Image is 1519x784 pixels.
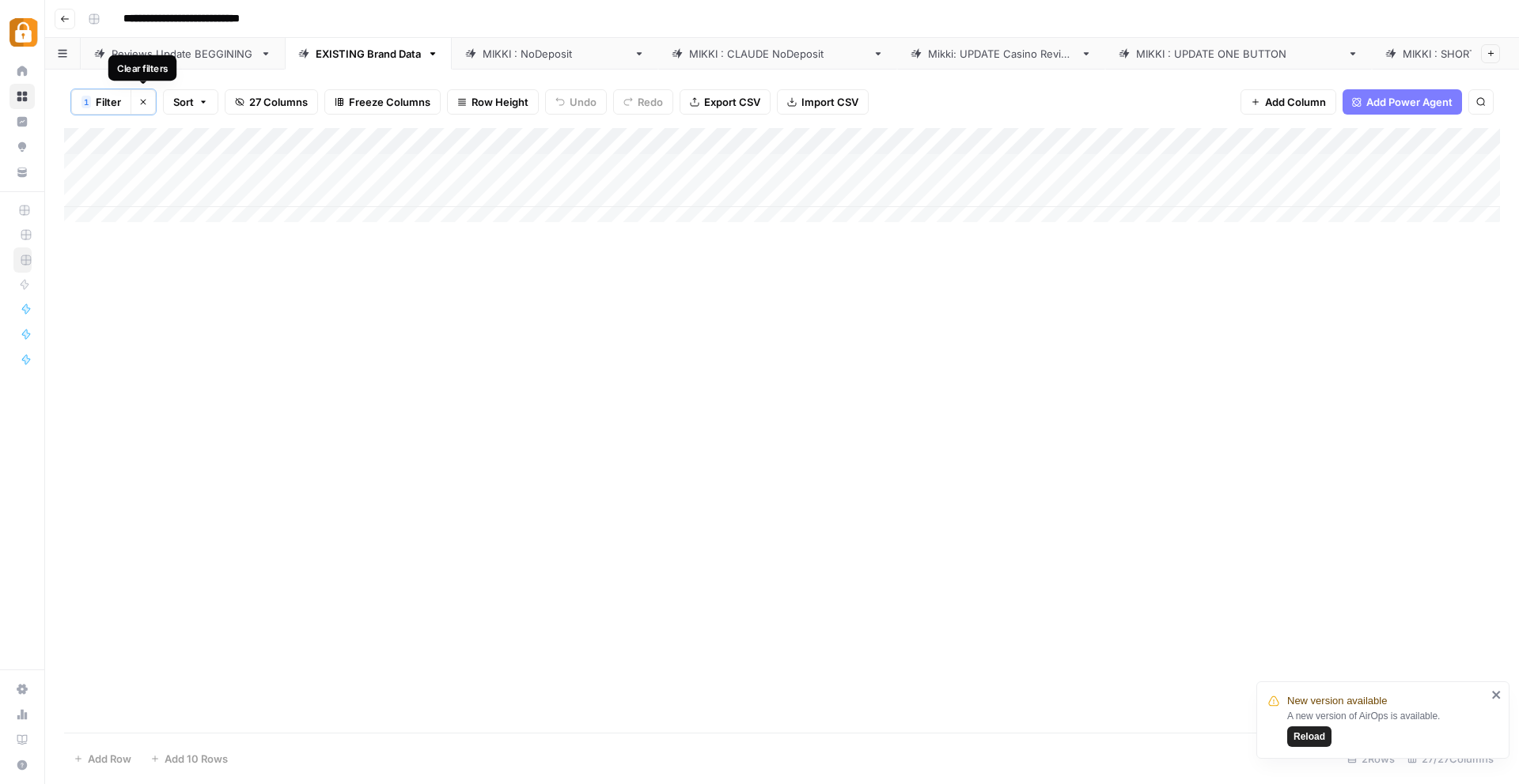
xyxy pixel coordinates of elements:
[163,89,218,115] button: Sort
[9,727,35,752] a: Learning Hub
[1287,693,1387,709] span: New version available
[638,94,663,110] span: Redo
[9,752,35,778] button: Help + Support
[570,94,597,110] span: Undo
[81,38,285,70] a: Reviews Update BEGGINING
[452,38,658,70] a: [PERSON_NAME] : NoDeposit
[9,18,38,47] img: Adzz Logo
[1401,746,1500,771] div: 27/27 Columns
[1366,94,1453,110] span: Add Power Agent
[9,160,35,185] a: Your Data
[112,46,254,62] div: Reviews Update BEGGINING
[447,89,539,115] button: Row Height
[285,38,452,70] a: EXISTING Brand Data
[64,746,141,771] button: Add Row
[1287,726,1331,747] button: Reload
[613,89,673,115] button: Redo
[9,13,35,52] button: Workspace: Adzz
[165,751,228,767] span: Add 10 Rows
[1287,709,1487,747] div: A new version of AirOps is available.
[1341,746,1401,771] div: 2 Rows
[81,96,91,108] div: 1
[658,38,897,70] a: [PERSON_NAME] : [PERSON_NAME]
[1343,89,1462,115] button: Add Power Agent
[897,38,1105,70] a: Mikki: UPDATE Casino Review
[9,677,35,702] a: Settings
[801,94,858,110] span: Import CSV
[9,84,35,109] a: Browse
[1105,38,1372,70] a: [PERSON_NAME] : UPDATE ONE BUTTON
[928,46,1074,62] div: Mikki: UPDATE Casino Review
[1136,46,1341,62] div: [PERSON_NAME] : UPDATE ONE BUTTON
[777,89,869,115] button: Import CSV
[249,94,308,110] span: 27 Columns
[689,46,866,62] div: [PERSON_NAME] : [PERSON_NAME]
[117,61,169,75] div: Clear filters
[1294,729,1325,744] span: Reload
[704,94,760,110] span: Export CSV
[316,46,421,62] div: EXISTING Brand Data
[349,94,430,110] span: Freeze Columns
[71,89,131,115] button: 1Filter
[1241,89,1336,115] button: Add Column
[225,89,318,115] button: 27 Columns
[472,94,528,110] span: Row Height
[141,746,237,771] button: Add 10 Rows
[1491,688,1502,701] button: close
[680,89,771,115] button: Export CSV
[1265,94,1326,110] span: Add Column
[9,134,35,160] a: Opportunities
[9,58,35,84] a: Home
[88,751,131,767] span: Add Row
[96,94,121,110] span: Filter
[173,94,194,110] span: Sort
[84,96,89,108] span: 1
[9,109,35,134] a: Insights
[324,89,441,115] button: Freeze Columns
[483,46,627,62] div: [PERSON_NAME] : NoDeposit
[9,702,35,727] a: Usage
[545,89,607,115] button: Undo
